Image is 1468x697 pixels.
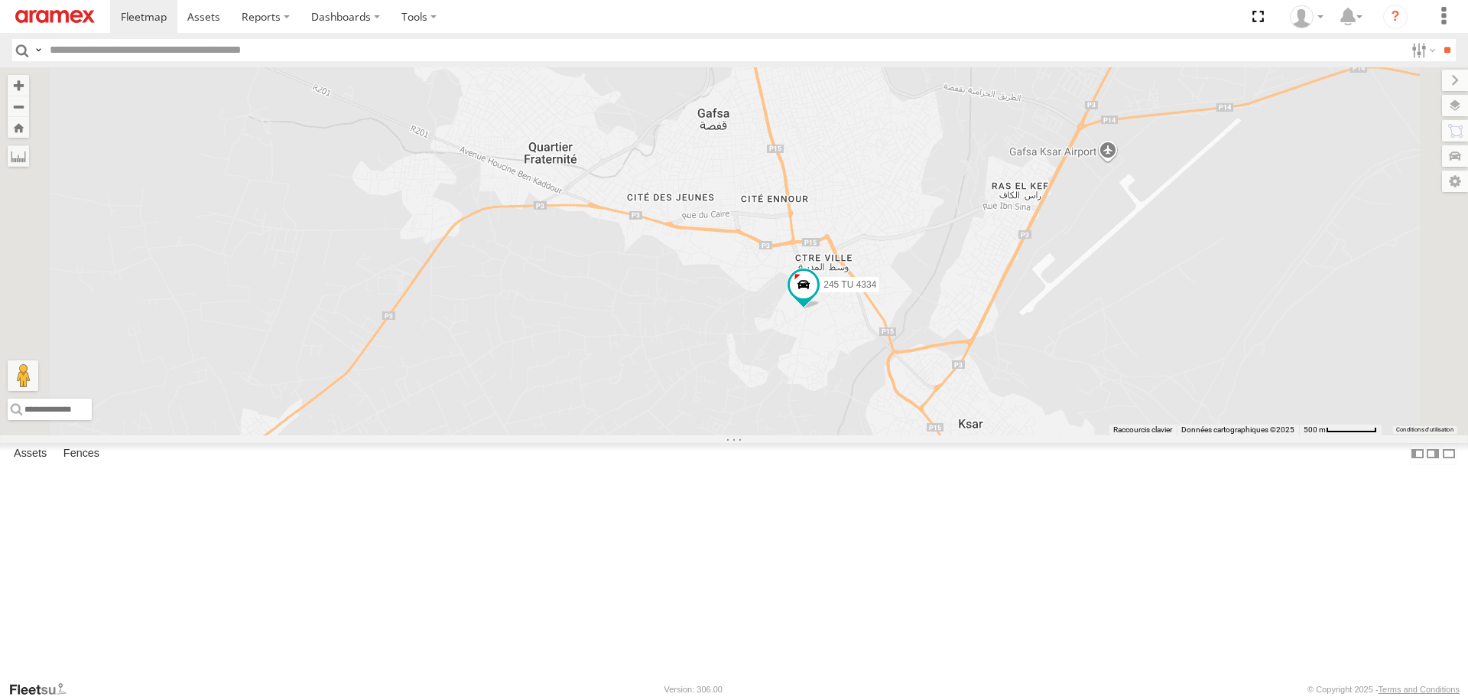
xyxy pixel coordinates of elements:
span: 245 TU 4334 [823,280,876,291]
div: © Copyright 2025 - [1307,685,1460,694]
a: Visit our Website [8,682,79,697]
label: Search Filter Options [1405,39,1438,61]
label: Map Settings [1442,171,1468,192]
label: Fences [56,444,107,465]
label: Dock Summary Table to the Right [1425,443,1440,465]
button: Zoom out [8,96,29,117]
span: 500 m [1304,425,1326,434]
label: Measure [8,145,29,167]
button: Échelle de la carte : 500 m pour 63 pixels [1299,425,1382,435]
i: ? [1383,5,1408,29]
label: Dock Summary Table to the Left [1410,443,1425,465]
button: Raccourcis clavier [1113,425,1172,435]
button: Zoom in [8,75,29,96]
div: Youssef Smat [1284,5,1329,28]
span: Données cartographiques ©2025 [1181,425,1294,434]
a: Conditions d'utilisation (s'ouvre dans un nouvel onglet) [1396,426,1454,432]
img: aramex-logo.svg [15,10,95,23]
button: Zoom Home [8,117,29,138]
div: Version: 306.00 [664,685,723,694]
label: Assets [6,444,54,465]
a: Terms and Conditions [1379,685,1460,694]
label: Hide Summary Table [1441,443,1457,465]
button: Faites glisser Pegman sur la carte pour ouvrir Street View [8,360,38,391]
label: Search Query [32,39,44,61]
